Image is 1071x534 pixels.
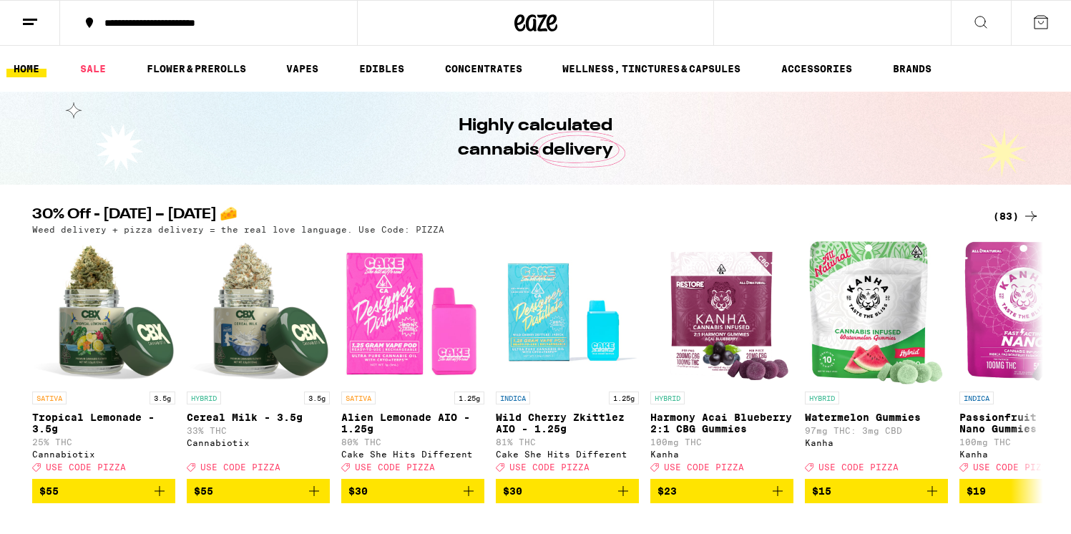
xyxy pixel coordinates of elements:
[805,392,839,404] p: HYBRID
[959,392,994,404] p: INDICA
[496,412,639,435] p: Wild Cherry Zkittlez AIO - 1.25g
[32,225,444,234] p: Weed delivery + pizza delivery = the real love language. Use Code: PIZZA
[187,438,330,447] div: Cannabiotix
[32,450,175,459] div: Cannabiotix
[32,479,175,503] button: Add to bag
[650,450,793,459] div: Kanha
[187,392,221,404] p: HYBRID
[200,462,280,472] span: USE CODE PIZZA
[886,60,939,77] button: BRANDS
[187,426,330,435] p: 33% THC
[509,462,590,472] span: USE CODE PIZZA
[341,241,484,479] a: Open page for Alien Lemonade AIO - 1.25g from Cake She Hits Different
[503,485,522,497] span: $30
[993,208,1040,225] a: (83)
[609,392,639,404] p: 1.25g
[355,462,435,472] span: USE CODE PIZZA
[650,392,685,404] p: HYBRID
[967,485,986,497] span: $19
[32,241,175,479] a: Open page for Tropical Lemonade - 3.5g from Cannabiotix
[805,412,948,423] p: Watermelon Gummies
[418,114,654,162] h1: Highly calculated cannabis delivery
[496,479,639,503] button: Add to bag
[304,392,330,404] p: 3.5g
[341,450,484,459] div: Cake She Hits Different
[32,392,67,404] p: SATIVA
[150,392,175,404] p: 3.5g
[650,241,793,479] a: Open page for Harmony Acai Blueberry 2:1 CBG Gummies from Kanha
[6,60,47,77] a: HOME
[32,241,175,384] img: Cannabiotix - Tropical Lemonade - 3.5g
[652,241,791,384] img: Kanha - Harmony Acai Blueberry 2:1 CBG Gummies
[650,437,793,447] p: 100mg THC
[348,485,368,497] span: $30
[805,438,948,447] div: Kanha
[664,462,744,472] span: USE CODE PIZZA
[279,60,326,77] a: VAPES
[341,241,484,384] img: Cake She Hits Different - Alien Lemonade AIO - 1.25g
[812,485,831,497] span: $15
[809,241,942,384] img: Kanha - Watermelon Gummies
[341,479,484,503] button: Add to bag
[32,412,175,435] p: Tropical Lemonade - 3.5g
[805,426,948,435] p: 97mg THC: 3mg CBD
[32,208,969,225] h2: 30% Off - [DATE] – [DATE] 🧀
[818,462,899,472] span: USE CODE PIZZA
[650,412,793,435] p: Harmony Acai Blueberry 2:1 CBG Gummies
[32,437,175,447] p: 25% THC
[496,241,639,479] a: Open page for Wild Cherry Zkittlez AIO - 1.25g from Cake She Hits Different
[805,241,948,479] a: Open page for Watermelon Gummies from Kanha
[657,485,677,497] span: $23
[496,437,639,447] p: 81% THC
[194,485,213,497] span: $55
[973,462,1053,472] span: USE CODE PIZZA
[805,479,948,503] button: Add to bag
[73,60,113,77] a: SALE
[555,60,748,77] a: WELLNESS, TINCTURES & CAPSULES
[39,485,59,497] span: $55
[140,60,253,77] a: FLOWER & PREROLLS
[438,60,529,77] a: CONCENTRATES
[454,392,484,404] p: 1.25g
[496,392,530,404] p: INDICA
[341,437,484,447] p: 80% THC
[496,241,639,384] img: Cake She Hits Different - Wild Cherry Zkittlez AIO - 1.25g
[352,60,411,77] a: EDIBLES
[187,241,330,384] img: Cannabiotix - Cereal Milk - 3.5g
[650,479,793,503] button: Add to bag
[46,462,126,472] span: USE CODE PIZZA
[341,392,376,404] p: SATIVA
[187,479,330,503] button: Add to bag
[496,450,639,459] div: Cake She Hits Different
[187,241,330,479] a: Open page for Cereal Milk - 3.5g from Cannabiotix
[187,412,330,423] p: Cereal Milk - 3.5g
[341,412,484,435] p: Alien Lemonade AIO - 1.25g
[774,60,859,77] a: ACCESSORIES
